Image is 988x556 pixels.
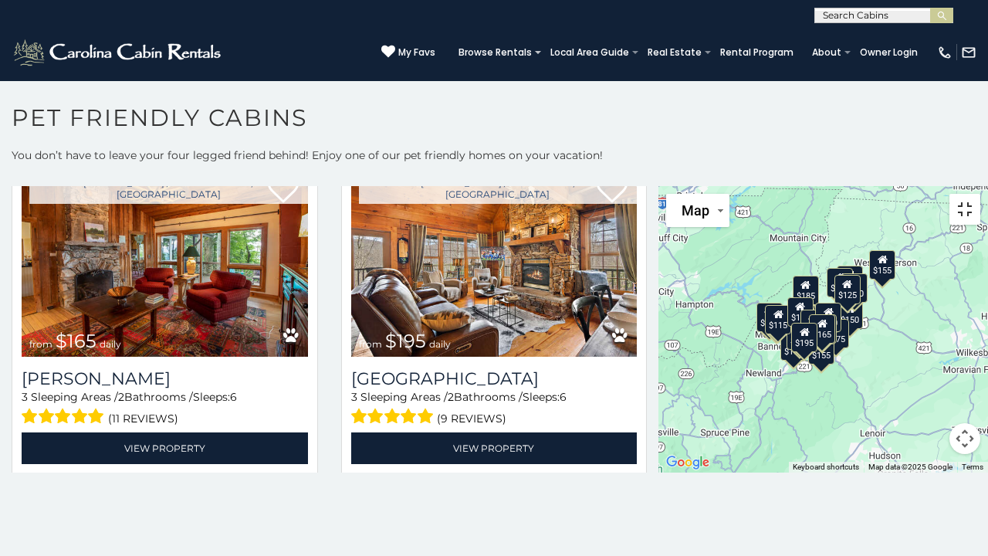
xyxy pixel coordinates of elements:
[22,368,308,389] h3: Azalea Hill
[756,303,782,332] div: $180
[22,389,308,429] div: Sleeping Areas / Bathrooms / Sleeps:
[800,309,826,338] div: $175
[837,266,863,295] div: $170
[451,42,540,63] a: Browse Rentals
[949,194,980,225] button: Toggle fullscreen view
[448,390,454,404] span: 2
[543,42,637,63] a: Local Area Guide
[793,275,819,304] div: $185
[804,42,849,63] a: About
[22,432,308,464] a: View Property
[961,45,976,60] img: mail-regular-white.png
[351,368,638,389] h3: Boulder Lodge
[351,165,638,357] a: Boulder Lodge from $195 daily
[834,275,860,304] div: $125
[359,173,638,204] a: [PERSON_NAME] / Banner Elk, [GEOGRAPHIC_DATA]
[22,368,308,389] a: [PERSON_NAME]
[809,314,835,343] div: $165
[662,453,713,473] img: Google
[810,314,836,343] div: $120
[29,173,308,204] a: [PERSON_NAME] / Blowing Rock, [GEOGRAPHIC_DATA]
[351,389,638,429] div: Sleeping Areas / Bathrooms / Sleeps:
[351,432,638,464] a: View Property
[712,42,801,63] a: Rental Program
[108,409,178,429] span: (11 reviews)
[791,322,817,351] div: $195
[666,194,729,227] button: Change map style
[815,302,841,331] div: $190
[807,334,834,364] div: $155
[429,338,451,350] span: daily
[962,463,983,471] a: Terms (opens in new tab)
[837,299,863,328] div: $150
[868,463,952,471] span: Map data ©2025 Google
[100,338,121,350] span: daily
[780,331,807,360] div: $190
[22,165,308,357] a: Azalea Hill from $165 daily
[949,423,980,454] button: Map camera controls
[852,42,925,63] a: Owner Login
[230,390,237,404] span: 6
[56,330,96,352] span: $165
[437,409,506,429] span: (9 reviews)
[841,273,868,302] div: $170
[640,42,709,63] a: Real Estate
[29,338,52,350] span: from
[787,297,813,327] div: $115
[682,202,709,219] span: Map
[351,165,638,357] img: Boulder Lodge
[937,45,952,60] img: phone-regular-white.png
[809,315,835,344] div: $140
[22,165,308,357] img: Azalea Hill
[118,390,124,404] span: 2
[22,390,28,404] span: 3
[827,268,853,297] div: $110
[381,45,435,60] a: My Favs
[351,390,357,404] span: 3
[351,368,638,389] a: [GEOGRAPHIC_DATA]
[869,250,895,280] div: $155
[822,318,848,347] div: $175
[359,338,382,350] span: from
[662,453,713,473] a: Open this area in Google Maps (opens a new window)
[765,304,791,334] div: $115
[385,330,426,352] span: $195
[787,320,813,349] div: $180
[398,46,435,59] span: My Favs
[560,390,567,404] span: 6
[793,462,859,473] button: Keyboard shortcuts
[12,37,225,68] img: White-1-2.png
[765,305,787,334] div: $85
